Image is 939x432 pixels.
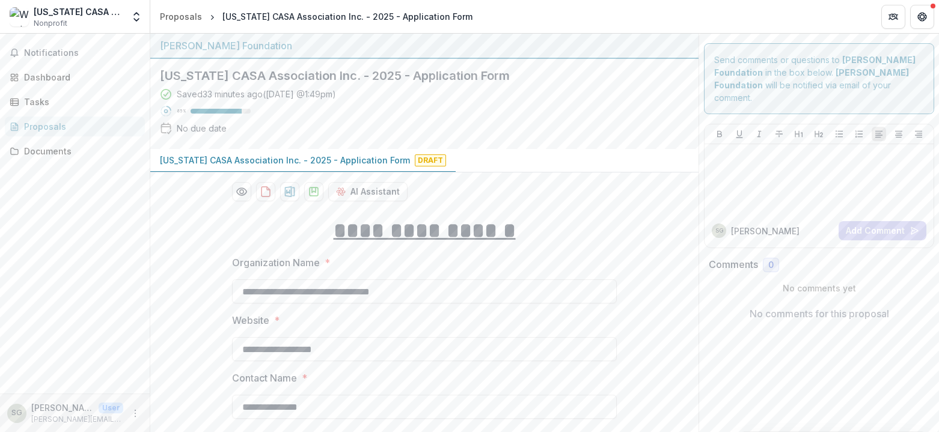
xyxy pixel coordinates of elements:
button: Strike [772,127,786,141]
div: Saved 33 minutes ago ( [DATE] @ 1:49pm ) [177,88,336,100]
button: More [128,406,142,421]
div: [US_STATE] CASA Association Inc [34,5,123,18]
div: Proposals [24,120,135,133]
button: Heading 1 [792,127,806,141]
button: download-proposal [256,182,275,201]
span: Nonprofit [34,18,67,29]
h2: [US_STATE] CASA Association Inc. - 2025 - Application Form [160,68,670,83]
p: Website [232,313,269,327]
div: Tasks [24,96,135,108]
div: Send comments or questions to in the box below. will be notified via email of your comment. [704,43,934,114]
button: Partners [881,5,905,29]
img: West Virginia CASA Association Inc [10,7,29,26]
button: Add Comment [839,221,926,240]
div: Shanna L C Gray [11,409,22,417]
a: Tasks [5,92,145,112]
div: [US_STATE] CASA Association Inc. - 2025 - Application Form [222,10,473,23]
div: Dashboard [24,71,135,84]
button: Notifications [5,43,145,62]
button: Bold [712,127,727,141]
nav: breadcrumb [155,8,477,25]
button: Align Center [892,127,906,141]
div: Documents [24,145,135,157]
h2: Comments [709,259,758,270]
span: Draft [415,154,446,166]
span: Notifications [24,48,140,58]
button: Ordered List [852,127,866,141]
p: Contact Name [232,371,297,385]
div: Shanna L C Gray [715,228,723,234]
button: Get Help [910,5,934,29]
button: Italicize [752,127,766,141]
button: Bullet List [832,127,846,141]
div: [PERSON_NAME] Foundation [160,38,689,53]
button: download-proposal [304,182,323,201]
span: 0 [768,260,774,270]
div: Proposals [160,10,202,23]
p: [PERSON_NAME] [731,225,800,237]
button: Preview 366306c9-ae4b-4d26-b932-f4589e2c95be-0.pdf [232,182,251,201]
button: AI Assistant [328,182,408,201]
a: Dashboard [5,67,145,87]
button: Underline [732,127,747,141]
p: Organization Name [232,255,320,270]
button: download-proposal [280,182,299,201]
p: 85 % [177,107,186,115]
p: [PERSON_NAME] [31,401,94,414]
button: Heading 2 [812,127,826,141]
p: No comments yet [709,282,929,294]
a: Documents [5,141,145,161]
a: Proposals [155,8,207,25]
button: Open entity switcher [128,5,145,29]
a: Proposals [5,117,145,136]
button: Align Right [911,127,926,141]
p: [PERSON_NAME][EMAIL_ADDRESS][DOMAIN_NAME] [31,414,123,425]
p: [US_STATE] CASA Association Inc. - 2025 - Application Form [160,154,410,166]
p: No comments for this proposal [750,306,889,321]
div: No due date [177,122,227,135]
button: Align Left [872,127,886,141]
p: User [99,403,123,413]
